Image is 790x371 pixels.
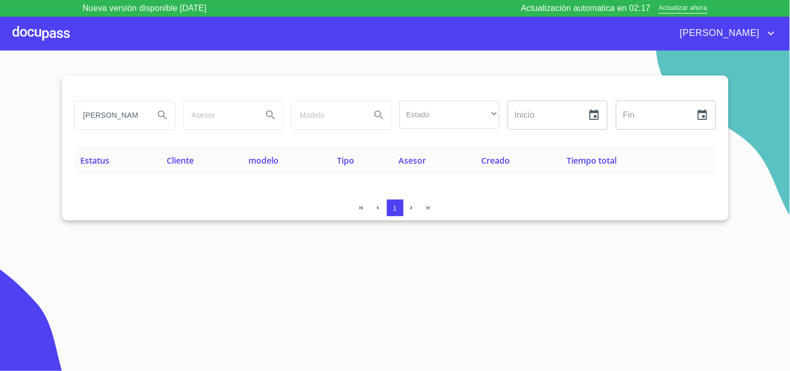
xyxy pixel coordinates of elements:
[482,155,510,166] span: Creado
[393,204,397,212] span: 1
[672,25,778,42] button: account of current user
[367,103,392,128] button: Search
[81,155,110,166] span: Estatus
[387,200,404,216] button: 1
[521,2,651,15] p: Actualización automatica en 02:17
[167,155,194,166] span: Cliente
[672,25,765,42] span: [PERSON_NAME]
[258,103,283,128] button: Search
[567,155,617,166] span: Tiempo total
[249,155,279,166] span: modelo
[659,3,707,14] span: Actualizar ahora
[183,101,254,129] input: search
[337,155,354,166] span: Tipo
[399,101,499,129] div: ​
[83,2,207,15] p: Nueva versión disponible [DATE]
[398,155,426,166] span: Asesor
[292,101,362,129] input: search
[75,101,146,129] input: search
[150,103,175,128] button: Search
